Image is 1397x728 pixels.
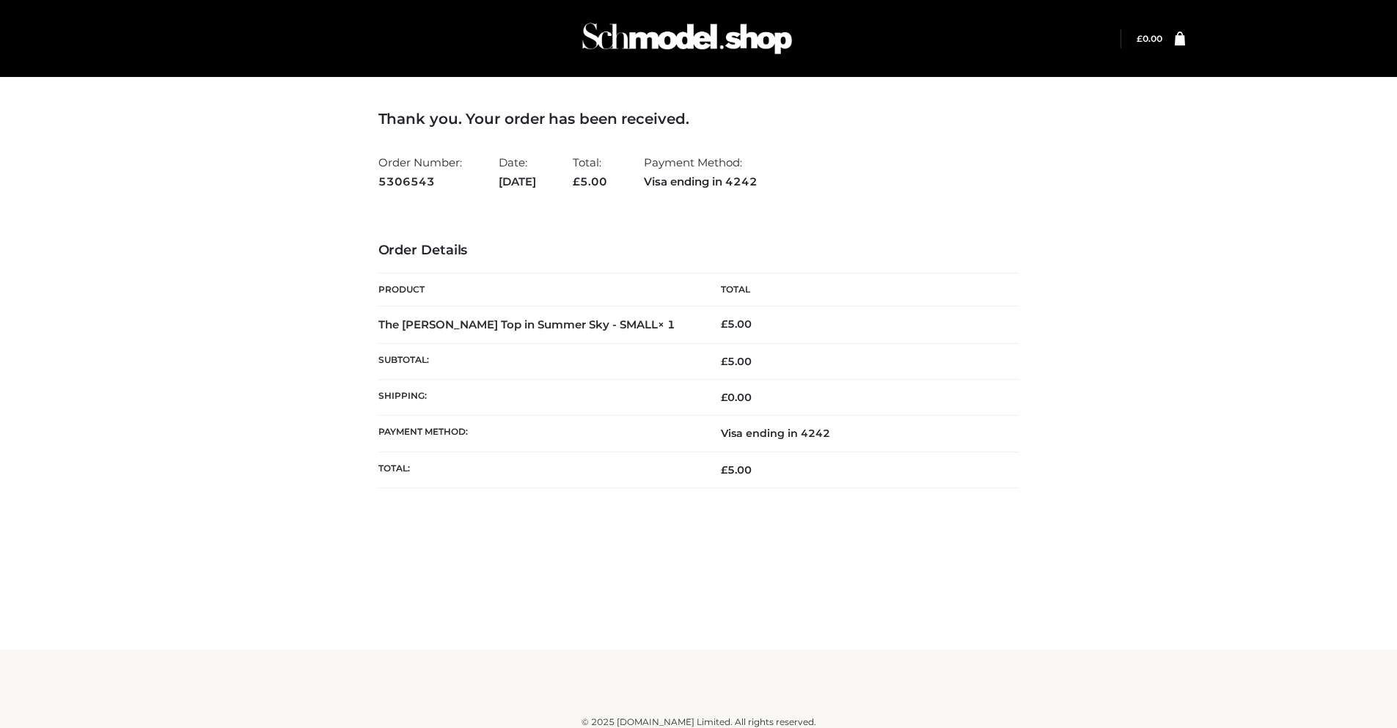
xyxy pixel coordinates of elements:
[1137,33,1162,44] a: £0.00
[721,463,752,477] span: 5.00
[378,110,1019,128] h3: Thank you. Your order has been received.
[573,150,607,194] li: Total:
[1137,33,1162,44] bdi: 0.00
[1137,33,1143,44] span: £
[378,273,699,306] th: Product
[721,391,752,404] bdi: 0.00
[573,174,580,188] span: £
[721,463,727,477] span: £
[378,416,699,452] th: Payment method:
[644,150,758,194] li: Payment Method:
[577,10,797,67] img: Schmodel Admin 964
[658,317,675,331] strong: × 1
[721,355,727,368] span: £
[499,172,536,191] strong: [DATE]
[499,150,536,194] li: Date:
[721,391,727,404] span: £
[378,452,699,488] th: Total:
[378,380,699,416] th: Shipping:
[721,317,752,331] bdi: 5.00
[699,273,1019,306] th: Total
[378,343,699,379] th: Subtotal:
[378,150,462,194] li: Order Number:
[699,416,1019,452] td: Visa ending in 4242
[644,172,758,191] strong: Visa ending in 4242
[378,172,462,191] strong: 5306543
[721,355,752,368] span: 5.00
[573,174,607,188] span: 5.00
[721,317,727,331] span: £
[378,243,1019,259] h3: Order Details
[378,317,675,331] strong: The [PERSON_NAME] Top in Summer Sky - SMALL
